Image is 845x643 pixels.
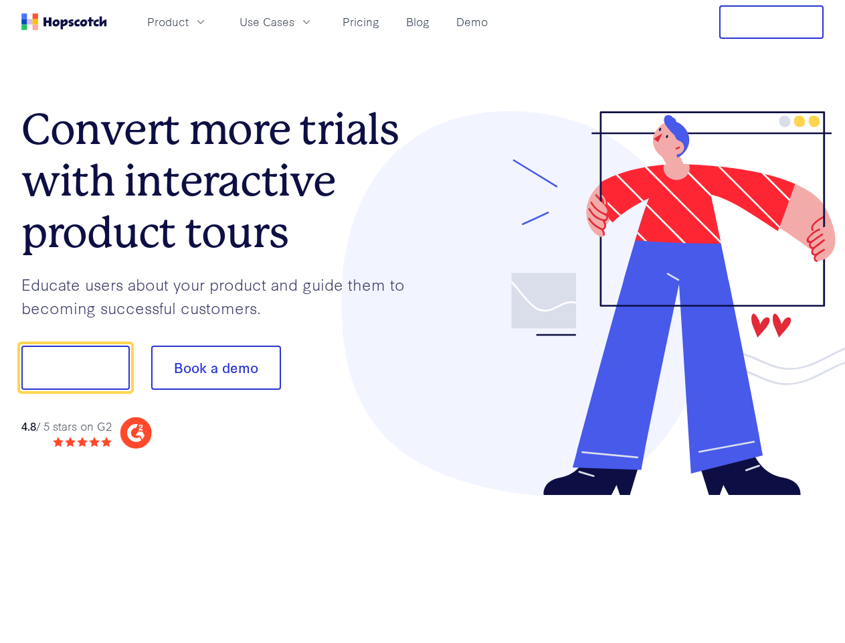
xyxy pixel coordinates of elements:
button: Free Trial [719,5,824,39]
a: Blog [401,11,435,33]
button: Product [139,11,215,33]
a: Home [21,13,107,30]
span: Use Cases [240,13,294,30]
strong: 4.8 [21,418,36,433]
p: Educate users about your product and guide them to becoming successful customers. [21,273,423,319]
div: / 5 stars on G2 [21,418,112,435]
button: Use Cases [231,11,321,33]
a: Demo [451,11,493,33]
button: Book a demo [151,346,281,390]
span: Product [147,13,189,30]
a: Pricing [337,11,385,33]
h1: Convert more trials with interactive product tours [21,104,423,258]
button: Show me! [21,346,130,390]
